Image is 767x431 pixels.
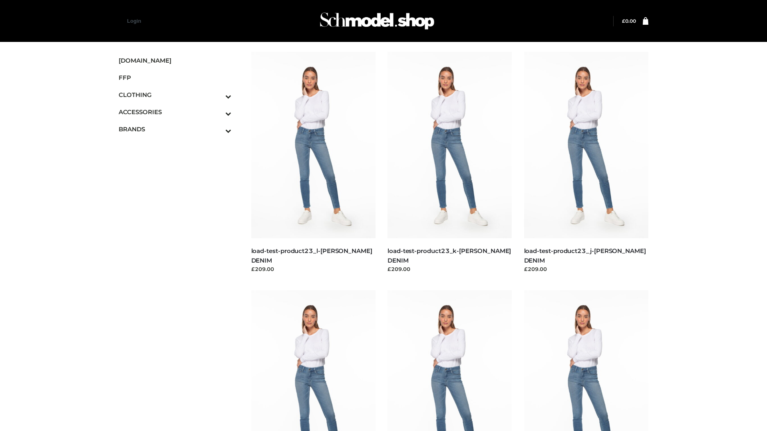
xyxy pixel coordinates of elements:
a: Login [127,18,141,24]
a: CLOTHINGToggle Submenu [119,86,231,103]
span: [DOMAIN_NAME] [119,56,231,65]
button: Toggle Submenu [203,103,231,121]
a: load-test-product23_l-[PERSON_NAME] DENIM [251,247,372,264]
button: Toggle Submenu [203,86,231,103]
span: CLOTHING [119,90,231,99]
div: £209.00 [524,265,649,273]
a: load-test-product23_j-[PERSON_NAME] DENIM [524,247,646,264]
a: BRANDSToggle Submenu [119,121,231,138]
span: BRANDS [119,125,231,134]
span: ACCESSORIES [119,107,231,117]
button: Toggle Submenu [203,121,231,138]
span: Back to top [737,377,757,397]
a: FFP [119,69,231,86]
img: Schmodel Admin 964 [317,5,437,37]
div: £209.00 [387,265,512,273]
a: ACCESSORIESToggle Submenu [119,103,231,121]
a: load-test-product23_k-[PERSON_NAME] DENIM [387,247,511,264]
a: £0.00 [622,18,636,24]
div: £209.00 [251,265,376,273]
span: £ [622,18,625,24]
bdi: 0.00 [622,18,636,24]
span: FFP [119,73,231,82]
a: [DOMAIN_NAME] [119,52,231,69]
